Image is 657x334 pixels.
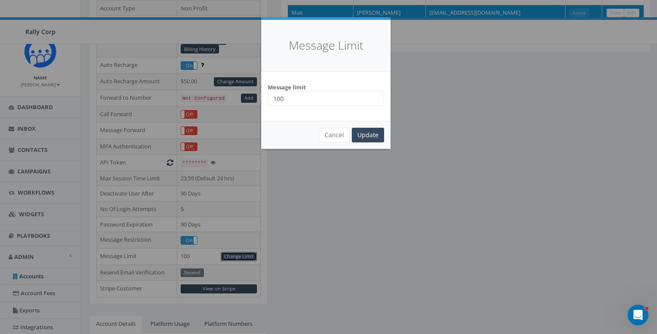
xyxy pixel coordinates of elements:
[268,80,306,91] label: Message limit
[352,128,384,142] input: Update
[319,128,350,142] button: Cancel
[268,91,384,106] input: 0
[274,37,378,54] h4: Message Limit
[628,305,648,325] iframe: Intercom live chat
